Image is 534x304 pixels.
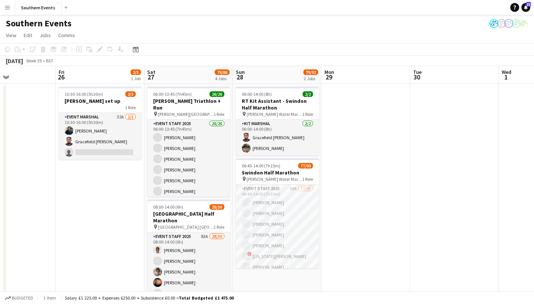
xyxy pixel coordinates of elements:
h3: [GEOGRAPHIC_DATA] Half Marathon [147,210,230,224]
span: 29 [323,73,334,81]
app-card-role: Kit Marshal2/206:00-14:00 (8h)Gracefield [PERSON_NAME][PERSON_NAME] [236,120,319,156]
span: Budgeted [12,295,33,301]
span: 28 [235,73,245,81]
app-job-card: 06:45-14:00 (7h15m)77/90Swindon Half Marathon [PERSON_NAME] Water Main Car Park1 RoleEvent Staff ... [236,158,319,268]
span: Total Budgeted £1 475.00 [179,295,234,301]
a: Edit [21,30,35,40]
span: 1 Role [214,224,224,230]
button: Budgeted [4,294,34,302]
div: BST [46,58,53,63]
span: 08:00-14:00 (6h) [153,204,183,210]
span: 06:00-13:45 (7h45m) [153,91,192,97]
a: 22 [521,3,530,12]
div: [DATE] [6,57,23,65]
span: 06:00-14:00 (8h) [242,91,272,97]
app-user-avatar: RunThrough Events [489,19,498,28]
span: 06:45-14:00 (7h15m) [242,163,280,169]
h3: RT Kit Assistant - Swindon Half Marathon [236,98,319,111]
a: View [3,30,19,40]
div: 1 Job [131,76,141,81]
span: Mon [324,69,334,75]
h3: [PERSON_NAME] set up [59,98,142,104]
span: 79/86 [215,69,230,75]
app-user-avatar: RunThrough Events [519,19,528,28]
app-job-card: 06:00-14:00 (8h)2/2RT Kit Assistant - Swindon Half Marathon [PERSON_NAME] Water Main Car Park1 Ro... [236,87,319,156]
app-user-avatar: RunThrough Events [497,19,506,28]
button: Southern Events [15,0,62,15]
app-job-card: 06:00-13:45 (7h45m)26/26[PERSON_NAME] Triathlon + Run [PERSON_NAME][GEOGRAPHIC_DATA], [GEOGRAPHIC... [147,87,230,197]
span: 1 item [41,295,59,301]
span: [PERSON_NAME] Water Main Car Park [247,176,302,182]
app-user-avatar: RunThrough Events [504,19,513,28]
div: 4 Jobs [215,76,229,81]
span: 22 [526,2,531,7]
span: View [6,32,16,39]
span: Fri [59,69,65,75]
span: 79/92 [303,69,318,75]
span: 2/2 [303,91,313,97]
app-user-avatar: RunThrough Events [512,19,521,28]
span: [PERSON_NAME][GEOGRAPHIC_DATA], [GEOGRAPHIC_DATA], [GEOGRAPHIC_DATA] [158,111,214,117]
span: 1 Role [125,105,136,110]
div: 2 Jobs [304,76,318,81]
span: Wed [502,69,511,75]
span: 1 Role [302,176,313,182]
span: Edit [24,32,32,39]
span: Sun [236,69,245,75]
h3: [PERSON_NAME] Triathlon + Run [147,98,230,111]
span: 2/3 [131,69,141,75]
span: 2/3 [125,91,136,97]
span: 77/90 [298,163,313,169]
span: 28/30 [210,204,224,210]
span: Comms [58,32,75,39]
app-card-role: Event Marshal32A2/310:30-16:00 (5h30m)[PERSON_NAME]Gracefield [PERSON_NAME] [59,113,142,160]
span: 27 [146,73,155,81]
span: 26/26 [210,91,224,97]
h1: Southern Events [6,18,72,29]
span: 1 Role [214,111,224,117]
span: Jobs [40,32,51,39]
span: 10:30-16:00 (5h30m) [65,91,103,97]
a: Comms [55,30,78,40]
a: Jobs [37,30,54,40]
span: [GEOGRAPHIC_DATA] [GEOGRAPHIC_DATA] [158,224,214,230]
div: Salary £1 225.00 + Expenses £250.00 + Subsistence £0.00 = [65,295,234,301]
span: Tue [413,69,422,75]
h3: Swindon Half Marathon [236,169,319,176]
span: ! [247,252,252,256]
span: Week 39 [24,58,43,63]
span: Sat [147,69,155,75]
span: [PERSON_NAME] Water Main Car Park [247,111,302,117]
span: 26 [57,73,65,81]
span: 30 [412,73,422,81]
span: 1 Role [302,111,313,117]
app-job-card: 10:30-16:00 (5h30m)2/3[PERSON_NAME] set up1 RoleEvent Marshal32A2/310:30-16:00 (5h30m)[PERSON_NAM... [59,87,142,160]
span: 1 [501,73,511,81]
